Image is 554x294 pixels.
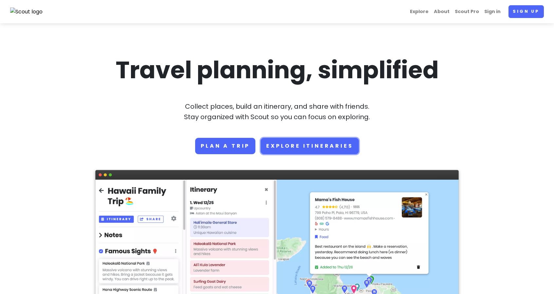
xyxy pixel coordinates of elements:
h1: Travel planning, simplified [95,55,459,85]
p: Collect places, build an itinerary, and share with friends. Stay organized with Scout so you can ... [95,101,459,122]
a: Explore [407,5,431,18]
a: About [431,5,452,18]
a: Sign up [508,5,544,18]
a: Scout Pro [452,5,482,18]
a: Plan a trip [195,138,255,154]
a: Explore Itineraries [261,138,359,154]
a: Sign in [482,5,503,18]
img: Scout logo [10,8,43,16]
